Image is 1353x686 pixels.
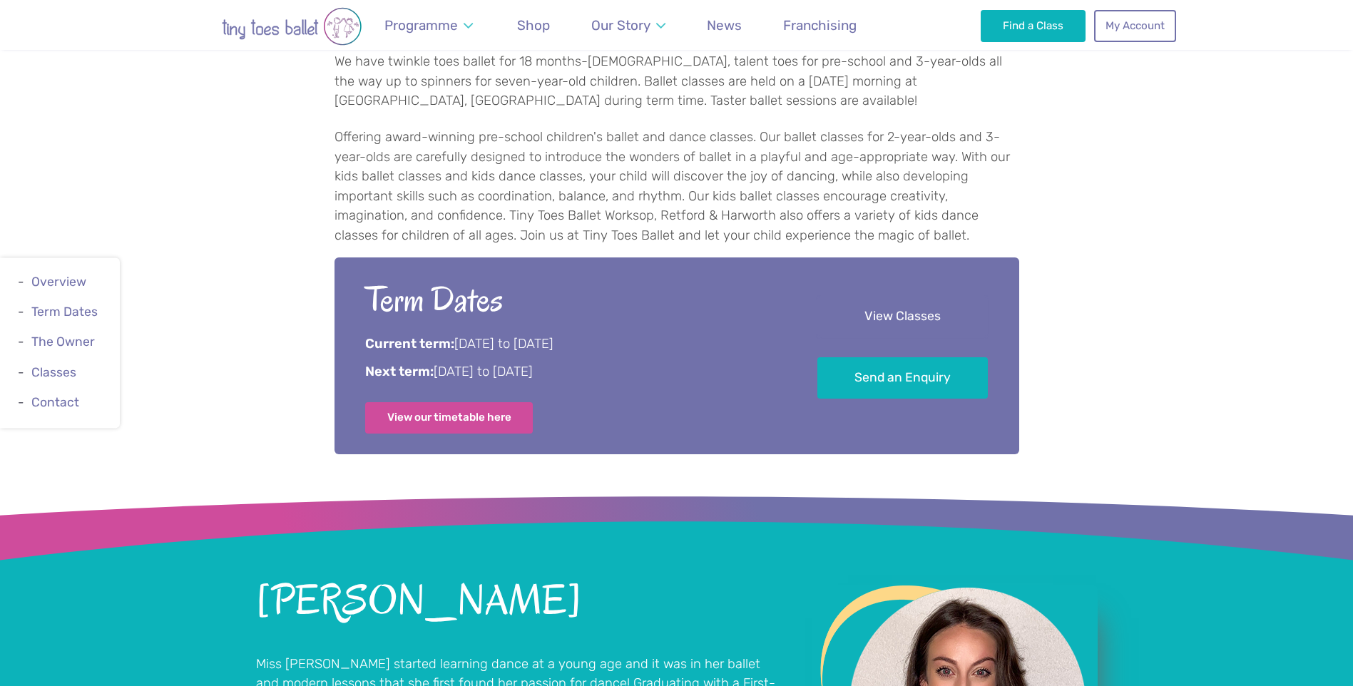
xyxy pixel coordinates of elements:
a: My Account [1094,10,1175,41]
a: Franchising [777,9,864,42]
p: [DATE] to [DATE] [365,335,778,354]
a: Term Dates [31,305,98,319]
span: Shop [517,17,550,34]
a: Contact [31,395,79,409]
span: Our Story [591,17,650,34]
a: Programme [378,9,480,42]
img: tiny toes ballet [178,7,406,46]
a: Our Story [584,9,672,42]
a: View Classes [817,296,988,338]
strong: Current term: [365,336,454,352]
a: Shop [511,9,557,42]
p: [DATE] to [DATE] [365,363,778,382]
span: News [707,17,742,34]
span: Programme [384,17,458,34]
p: Offering award-winning pre-school children's ballet and dance classes. Our ballet classes for 2-y... [335,128,1019,246]
span: Franchising [783,17,857,34]
a: Send an Enquiry [817,357,988,399]
strong: Next term: [365,364,434,379]
a: The Owner [31,335,95,349]
h2: [PERSON_NAME] [256,580,777,623]
a: News [700,9,749,42]
a: Overview [31,275,86,289]
a: View our timetable here [365,402,533,434]
p: We have twinkle toes ballet for 18 months-[DEMOGRAPHIC_DATA], talent toes for pre-school and 3-ye... [335,33,1019,111]
h2: Term Dates [365,277,778,322]
a: Classes [31,365,76,379]
a: Find a Class [981,10,1086,41]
